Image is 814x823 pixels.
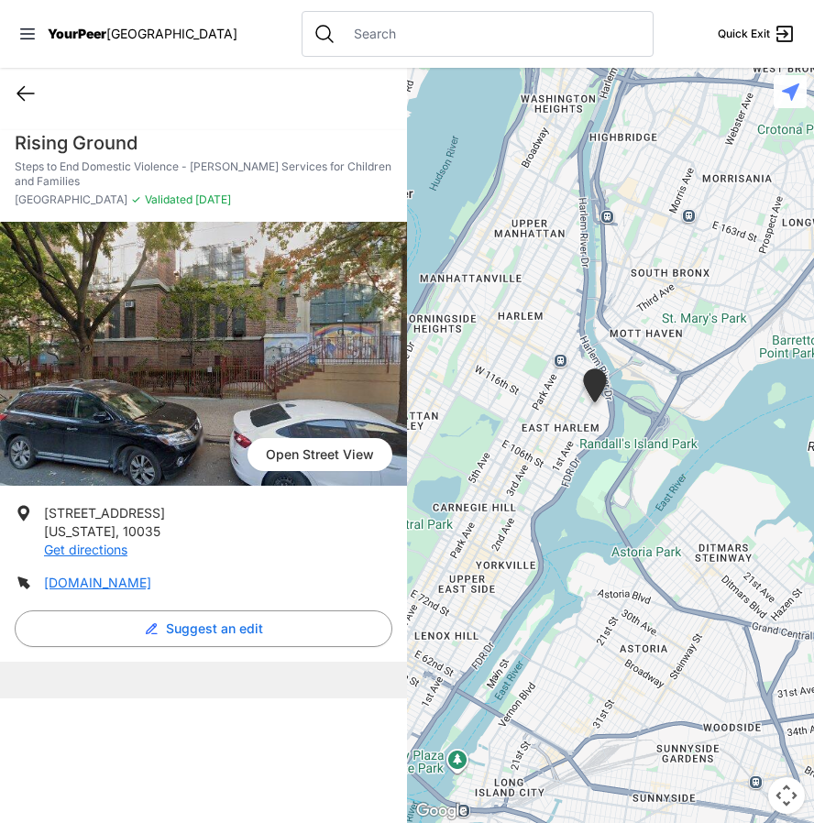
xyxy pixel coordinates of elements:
a: YourPeer[GEOGRAPHIC_DATA] [48,28,237,39]
button: Map camera controls [768,777,805,814]
span: [GEOGRAPHIC_DATA] [15,192,127,207]
input: Search [343,25,642,43]
img: Google [412,799,472,823]
a: [DOMAIN_NAME] [44,575,151,590]
a: Get directions [44,542,127,557]
span: Open Street View [247,438,392,471]
span: [STREET_ADDRESS] [44,505,165,521]
span: Validated [145,192,192,206]
span: Quick Exit [718,27,770,41]
span: , [115,523,119,539]
a: Open this area in Google Maps (opens a new window) [412,799,472,823]
span: 10035 [123,523,160,539]
span: [DATE] [192,192,231,206]
p: Steps to End Domestic Violence - [PERSON_NAME] Services for Children and Families [15,159,392,189]
span: [GEOGRAPHIC_DATA] [106,26,237,41]
div: Steps to End Domestic Violence - Edwin Gould Services for Children and Families [579,368,610,410]
span: [US_STATE] [44,523,115,539]
button: Suggest an edit [15,610,392,647]
h1: Rising Ground [15,130,392,156]
a: Quick Exit [718,23,796,45]
span: YourPeer [48,26,106,41]
span: ✓ [131,192,141,207]
span: Suggest an edit [166,620,263,638]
